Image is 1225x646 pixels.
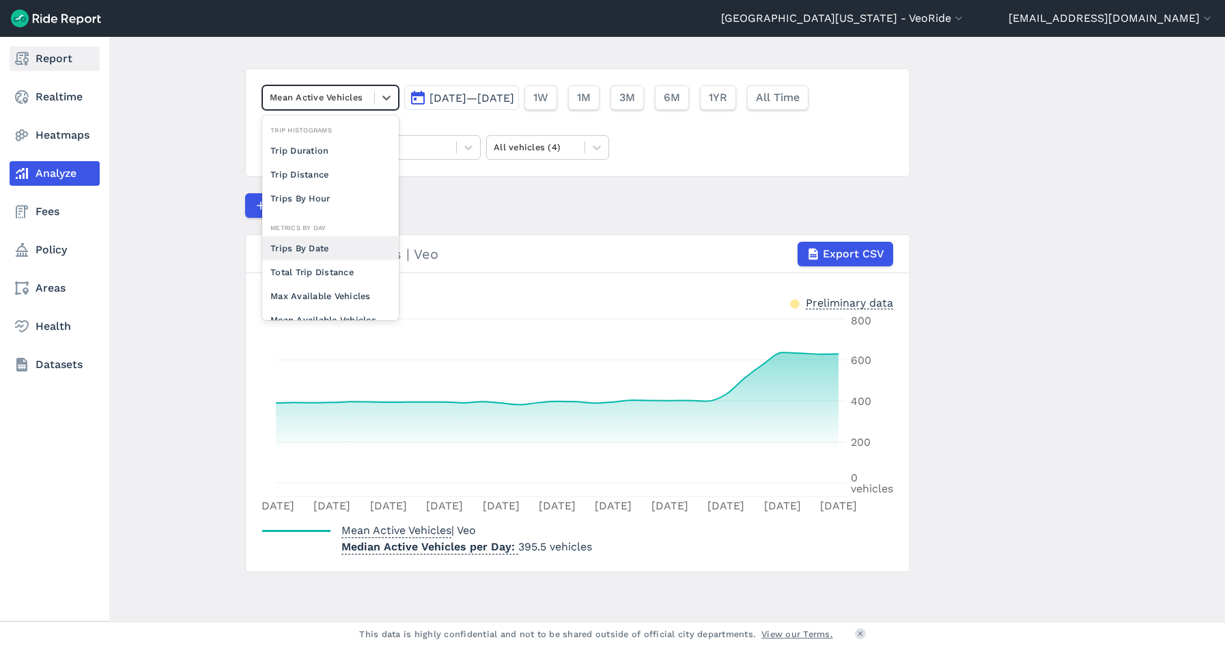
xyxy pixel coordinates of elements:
[651,499,688,512] tspan: [DATE]
[11,10,101,27] img: Ride Report
[262,236,399,260] div: Trips By Date
[341,520,451,538] span: Mean Active Vehicles
[262,308,399,332] div: Mean Available Vehicles
[262,163,399,186] div: Trip Distance
[798,242,893,266] button: Export CSV
[851,482,893,495] tspan: vehicles
[10,238,100,262] a: Policy
[851,314,871,327] tspan: 800
[655,85,689,110] button: 6M
[10,314,100,339] a: Health
[341,536,518,554] span: Median Active Vehicles per Day
[430,92,514,104] span: [DATE]—[DATE]
[533,89,548,106] span: 1W
[262,284,399,308] div: Max Available Vehicles
[664,89,680,106] span: 6M
[10,352,100,377] a: Datasets
[756,89,800,106] span: All Time
[568,85,600,110] button: 1M
[10,85,100,109] a: Realtime
[851,395,871,408] tspan: 400
[707,499,744,512] tspan: [DATE]
[370,499,407,512] tspan: [DATE]
[262,221,399,234] div: Metrics By Day
[761,628,833,641] a: View our Terms.
[851,471,858,484] tspan: 0
[539,499,576,512] tspan: [DATE]
[426,499,463,512] tspan: [DATE]
[851,436,871,449] tspan: 200
[721,10,966,27] button: [GEOGRAPHIC_DATA][US_STATE] - VeoRide
[764,499,801,512] tspan: [DATE]
[1009,10,1214,27] button: [EMAIL_ADDRESS][DOMAIN_NAME]
[262,242,893,266] div: Mean Active Vehicles | Veo
[262,139,399,163] div: Trip Duration
[619,89,635,106] span: 3M
[341,539,592,555] p: 395.5 vehicles
[10,123,100,148] a: Heatmaps
[610,85,644,110] button: 3M
[524,85,557,110] button: 1W
[10,276,100,300] a: Areas
[700,85,736,110] button: 1YR
[483,499,520,512] tspan: [DATE]
[806,295,893,309] div: Preliminary data
[257,499,294,512] tspan: [DATE]
[262,124,399,137] div: Trip Histograms
[10,161,100,186] a: Analyze
[577,89,591,106] span: 1M
[823,246,884,262] span: Export CSV
[10,199,100,224] a: Fees
[595,499,632,512] tspan: [DATE]
[262,260,399,284] div: Total Trip Distance
[313,499,350,512] tspan: [DATE]
[820,499,857,512] tspan: [DATE]
[747,85,808,110] button: All Time
[851,354,871,367] tspan: 600
[404,85,519,110] button: [DATE]—[DATE]
[709,89,727,106] span: 1YR
[245,193,371,218] button: Compare Metrics
[262,186,399,210] div: Trips By Hour
[10,46,100,71] a: Report
[341,524,476,537] span: | Veo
